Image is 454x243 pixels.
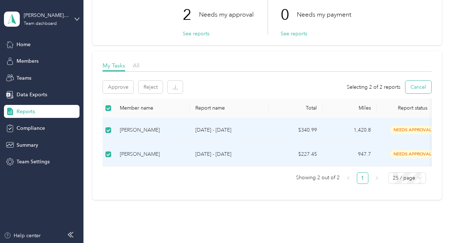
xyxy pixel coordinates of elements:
th: Report name [190,98,269,118]
div: Total [274,105,317,111]
div: [PERSON_NAME] [120,150,184,158]
a: 1 [357,173,368,184]
p: [DATE] - [DATE] [195,126,263,134]
li: 1 [357,172,368,184]
li: Next Page [371,172,383,184]
div: [PERSON_NAME] [120,126,184,134]
span: Home [17,41,31,48]
span: needs approval [390,150,435,158]
span: Team Settings [17,158,50,165]
span: Selecting 2 of 2 reports [347,83,400,91]
div: Page Size [389,172,426,184]
span: Reports [17,108,35,115]
span: Showing 2 out of 2 [296,172,340,183]
span: needs approval [390,126,435,134]
button: Approve [103,81,133,93]
span: Teams [17,74,31,82]
span: My Tasks [103,62,125,69]
li: Previous Page [342,172,354,184]
td: $340.99 [269,118,323,142]
span: Report status [382,105,443,111]
button: Help center [4,232,41,239]
div: Member name [120,105,184,111]
button: Reject [139,81,163,93]
p: [DATE] - [DATE] [195,150,263,158]
span: Compliance [17,124,45,132]
button: See reports [183,30,209,37]
button: left [342,172,354,184]
div: Miles [328,105,371,111]
td: $227.45 [269,142,323,167]
span: right [375,176,379,180]
span: left [346,176,350,180]
div: [PERSON_NAME][EMAIL_ADDRESS][PERSON_NAME][DOMAIN_NAME] [24,12,69,19]
th: Member name [114,98,190,118]
p: Needs my approval [199,10,254,19]
p: Needs my payment [297,10,351,19]
button: right [371,172,383,184]
td: 1,420.8 [323,118,377,142]
button: Cancel [405,81,431,93]
span: 25 / page [393,173,422,184]
button: See reports [281,30,307,37]
iframe: Everlance-gr Chat Button Frame [414,203,454,243]
div: Team dashboard [24,22,57,26]
span: Data Exports [17,91,47,98]
span: All [133,62,140,69]
td: 947.7 [323,142,377,167]
span: Members [17,57,38,65]
span: Summary [17,141,38,149]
